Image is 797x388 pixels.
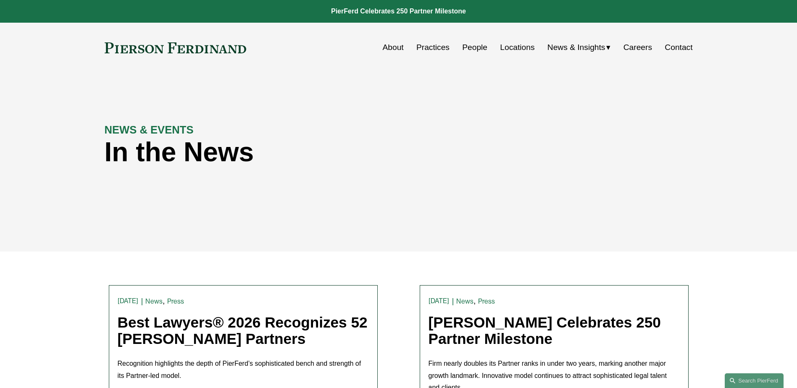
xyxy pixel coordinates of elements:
time: [DATE] [118,298,139,304]
a: [PERSON_NAME] Celebrates 250 Partner Milestone [429,314,661,347]
a: News [145,297,163,305]
a: Contact [665,39,692,55]
a: Press [478,297,495,305]
a: Search this site [725,373,784,388]
a: Careers [623,39,652,55]
a: Practices [416,39,450,55]
span: , [473,296,476,305]
p: Recognition highlights the depth of PierFerd’s sophisticated bench and strength of its Partner-le... [118,358,369,382]
a: News [456,297,473,305]
h1: In the News [105,137,546,168]
time: [DATE] [429,298,450,304]
a: folder dropdown [547,39,611,55]
a: About [383,39,404,55]
strong: NEWS & EVENTS [105,124,194,136]
a: Best Lawyers® 2026 Recognizes 52 [PERSON_NAME] Partners [118,314,368,347]
a: People [462,39,487,55]
span: , [163,296,165,305]
a: Locations [500,39,534,55]
span: News & Insights [547,40,605,55]
a: Press [167,297,184,305]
